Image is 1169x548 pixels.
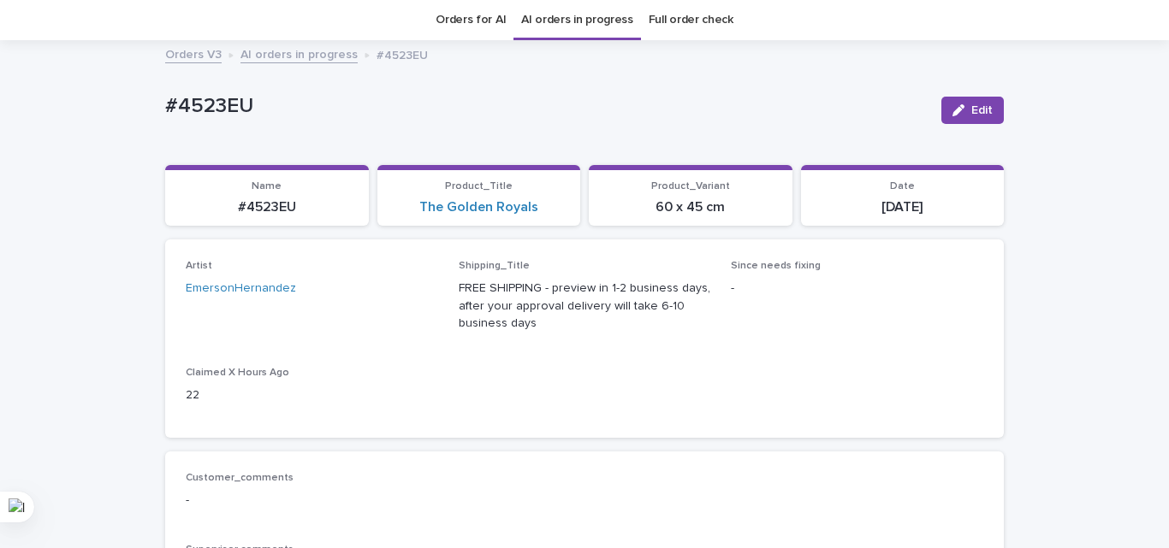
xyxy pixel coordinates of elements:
a: EmersonHernandez [186,280,296,298]
span: Since needs fixing [731,261,821,271]
span: Name [252,181,282,192]
p: FREE SHIPPING - preview in 1-2 business days, after your approval delivery will take 6-10 busines... [459,280,711,333]
p: 60 x 45 cm [599,199,782,215]
span: Shipping_Title [459,261,530,271]
p: - [186,492,983,510]
p: #4523EU [377,44,428,63]
p: #4523EU [175,199,359,215]
p: [DATE] [811,199,994,215]
p: 22 [186,386,438,404]
a: AI orders in progress [240,44,358,63]
span: Claimed X Hours Ago [186,368,289,378]
p: #4523EU [165,94,928,119]
span: Edit [971,104,993,116]
p: - [731,280,983,298]
button: Edit [941,97,1004,124]
span: Date [890,181,915,192]
span: Artist [186,261,212,271]
span: Customer_comments [186,473,294,483]
span: Product_Title [445,181,513,192]
a: The Golden Royals [419,199,538,215]
a: Orders V3 [165,44,222,63]
span: Product_Variant [651,181,730,192]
